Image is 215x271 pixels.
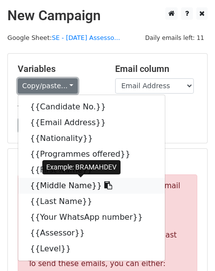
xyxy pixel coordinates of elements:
[18,64,100,74] h5: Variables
[18,146,165,162] a: {{Programmes offered}}
[42,160,121,174] div: Example: BRAMAHDEV
[18,115,165,131] a: {{Email Address}}
[18,162,165,178] a: {{First Name}}
[7,34,120,41] small: Google Sheet:
[18,178,165,194] a: {{Middle Name}}
[52,34,120,41] a: SE - [DATE] Assesso...
[115,64,198,74] h5: Email column
[28,259,187,269] p: To send these emails, you can either:
[142,34,208,41] a: Daily emails left: 11
[7,7,208,24] h2: New Campaign
[18,241,165,257] a: {{Level}}
[18,225,165,241] a: {{Assessor}}
[18,194,165,209] a: {{Last Name}}
[18,78,78,94] a: Copy/paste...
[142,33,208,43] span: Daily emails left: 11
[166,224,215,271] iframe: Chat Widget
[18,131,165,146] a: {{Nationality}}
[18,209,165,225] a: {{Your WhatsApp number}}
[18,99,165,115] a: {{Candidate No.}}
